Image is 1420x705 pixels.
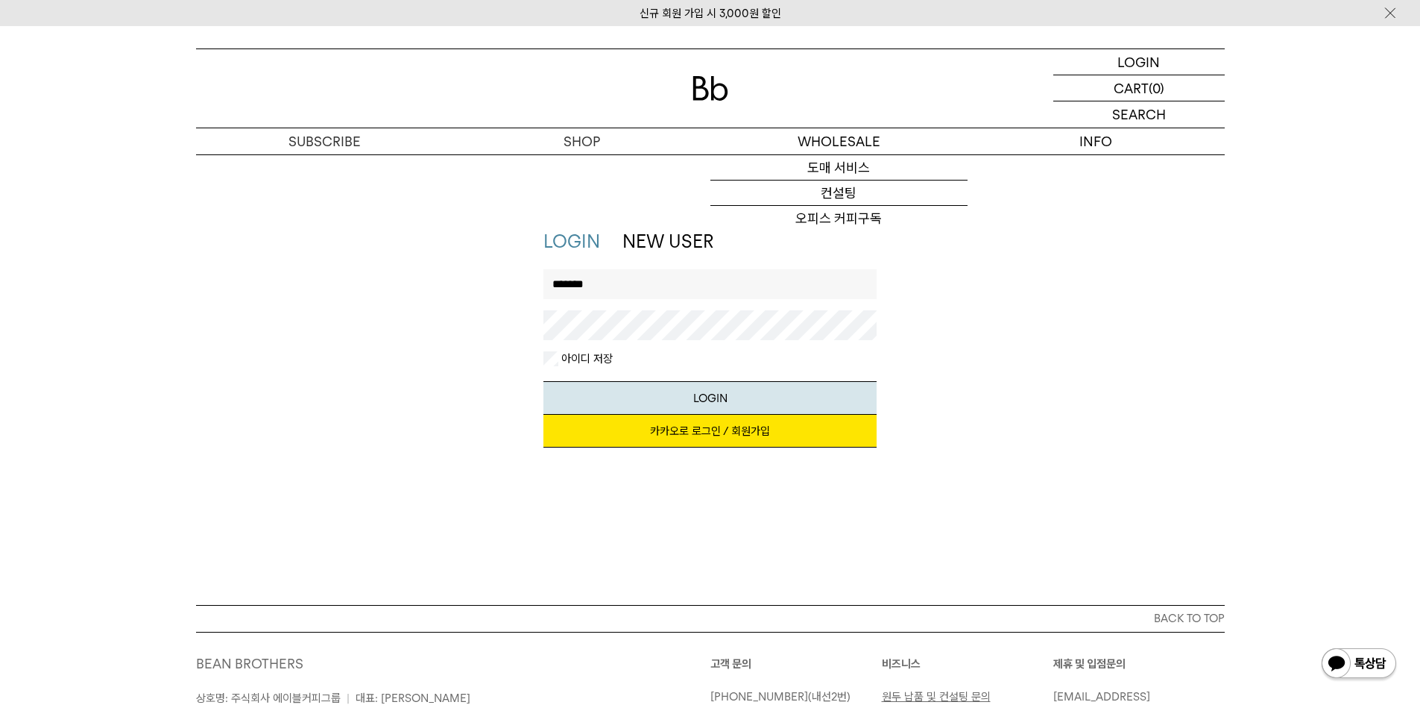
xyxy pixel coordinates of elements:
[356,692,470,705] span: 대표: [PERSON_NAME]
[1053,75,1225,101] a: CART (0)
[622,231,713,252] a: NEW USER
[453,128,710,154] a: SHOP
[882,690,991,704] a: 원두 납품 및 컨설팅 문의
[968,128,1225,154] p: INFO
[882,655,1053,673] p: 비즈니스
[710,206,968,231] a: 오피스 커피구독
[1149,75,1164,101] p: (0)
[710,155,968,181] a: 도매 서비스
[347,692,350,705] span: |
[1053,49,1225,75] a: LOGIN
[1117,49,1160,75] p: LOGIN
[196,128,453,154] a: SUBSCRIBE
[543,381,877,415] button: LOGIN
[640,7,781,20] a: 신규 회원 가입 시 3,000원 할인
[543,415,877,448] a: 카카오로 로그인 / 회원가입
[1114,75,1149,101] p: CART
[1320,647,1398,683] img: 카카오톡 채널 1:1 채팅 버튼
[710,690,808,704] a: [PHONE_NUMBER]
[196,605,1225,632] button: BACK TO TOP
[710,655,882,673] p: 고객 문의
[710,128,968,154] p: WHOLESALE
[196,656,303,671] a: BEAN BROTHERS
[543,231,600,252] a: LOGIN
[692,76,728,101] img: 로고
[710,181,968,206] a: 컨설팅
[1053,655,1225,673] p: 제휴 및 입점문의
[1112,101,1166,128] p: SEARCH
[196,692,341,705] span: 상호명: 주식회사 에이블커피그룹
[558,351,613,366] label: 아이디 저장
